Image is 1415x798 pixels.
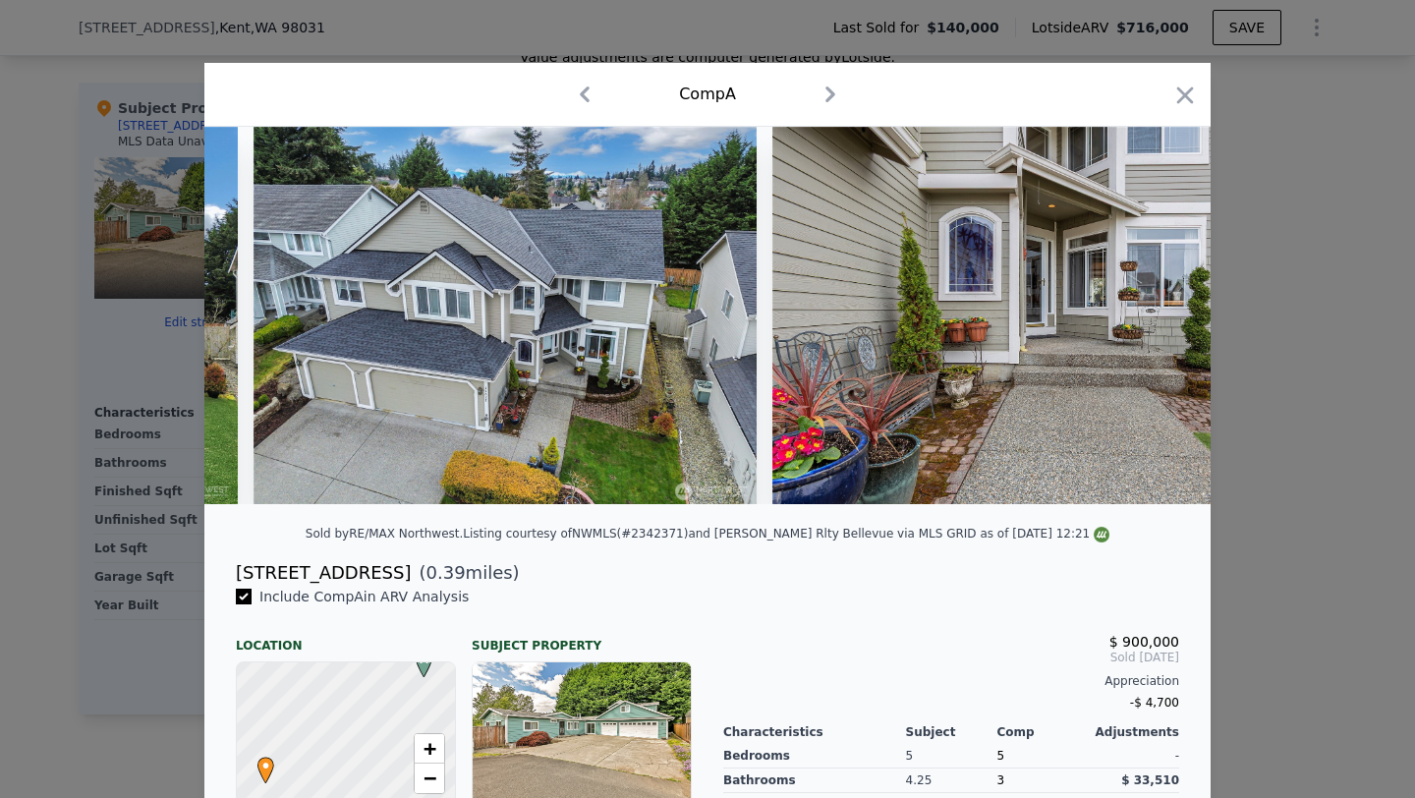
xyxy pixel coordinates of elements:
div: Bedrooms [723,744,906,769]
span: $ 900,000 [1109,634,1179,650]
div: 4.25 [906,769,997,793]
span: 5 [996,749,1004,763]
span: Sold [DATE] [723,650,1179,665]
div: Subject [906,724,997,740]
div: - [1088,744,1179,769]
span: -$ 4,700 [1130,696,1179,710]
div: Location [236,622,456,654]
span: • [253,751,279,780]
div: Appreciation [723,673,1179,689]
div: Listing courtesy of NWMLS (#2342371) and [PERSON_NAME] Rlty Bellevue via MLS GRID as of [DATE] 12:21 [463,527,1109,541]
span: $ 33,510 [1121,773,1179,787]
div: Sold by RE/MAX Northwest . [306,527,464,541]
div: • [253,757,264,769]
img: Property Img [254,127,757,504]
div: Comp A [679,83,736,106]
div: [STREET_ADDRESS] [236,559,411,587]
span: 0.39 [426,562,466,583]
span: ( miles) [411,559,519,587]
div: 3 [996,769,1088,793]
span: Include Comp A in ARV Analysis [252,589,477,604]
div: Subject Property [472,622,692,654]
div: Characteristics [723,724,906,740]
a: Zoom out [415,764,444,793]
div: Bathrooms [723,769,906,793]
span: − [424,766,436,790]
a: Zoom in [415,734,444,764]
div: 5 [906,744,997,769]
img: Property Img [772,127,1337,504]
div: Adjustments [1088,724,1179,740]
div: Comp [996,724,1088,740]
img: NWMLS Logo [1094,527,1109,542]
span: + [424,736,436,761]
